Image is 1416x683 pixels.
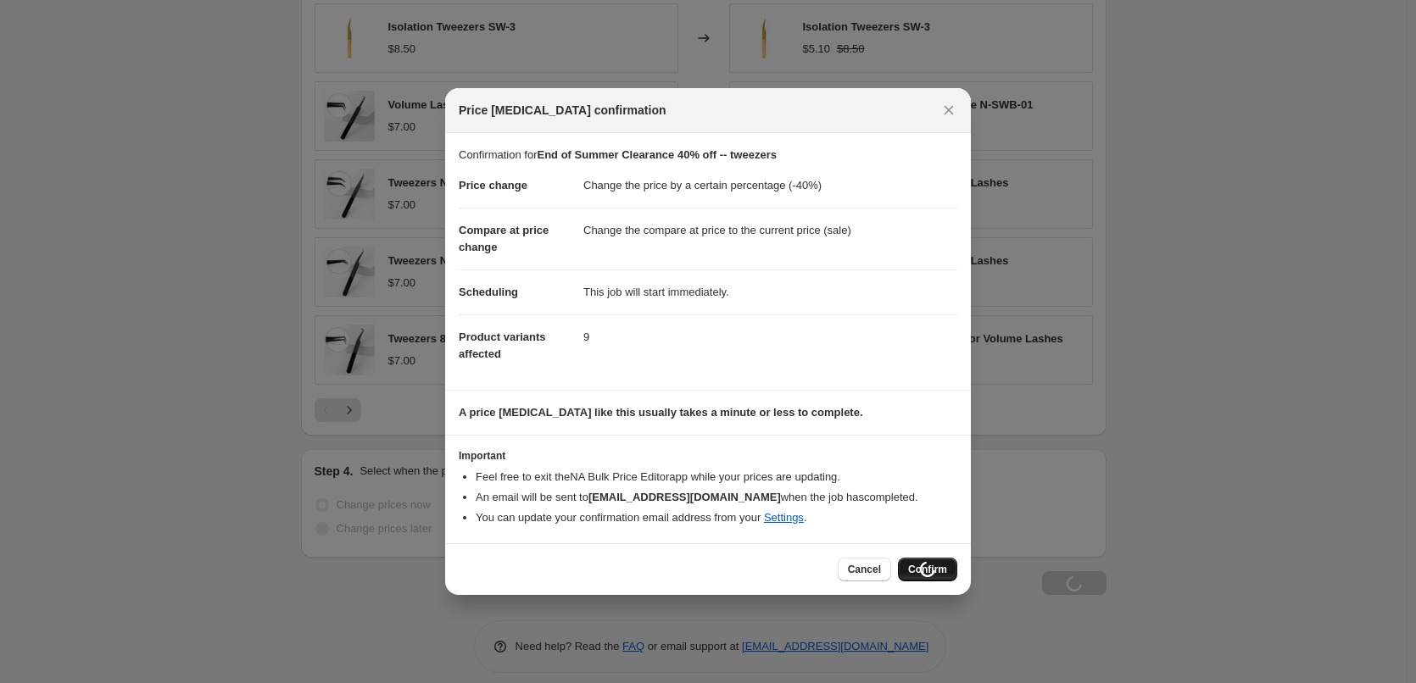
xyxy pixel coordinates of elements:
[459,147,957,164] p: Confirmation for
[588,491,781,503] b: [EMAIL_ADDRESS][DOMAIN_NAME]
[459,102,666,119] span: Price [MEDICAL_DATA] confirmation
[476,509,957,526] li: You can update your confirmation email address from your .
[764,511,804,524] a: Settings
[459,449,957,463] h3: Important
[476,489,957,506] li: An email will be sent to when the job has completed .
[459,406,863,419] b: A price [MEDICAL_DATA] like this usually takes a minute or less to complete.
[459,286,518,298] span: Scheduling
[459,330,546,360] span: Product variants affected
[459,224,549,253] span: Compare at price change
[583,314,957,359] dd: 9
[583,164,957,208] dd: Change the price by a certain percentage (-40%)
[583,208,957,253] dd: Change the compare at price to the current price (sale)
[838,558,891,581] button: Cancel
[476,469,957,486] li: Feel free to exit the NA Bulk Price Editor app while your prices are updating.
[937,98,961,122] button: Close
[537,148,776,161] b: End of Summer Clearance 40% off -- tweezers
[848,563,881,576] span: Cancel
[459,179,527,192] span: Price change
[583,269,957,314] dd: This job will start immediately.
